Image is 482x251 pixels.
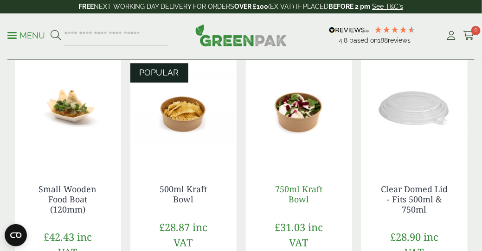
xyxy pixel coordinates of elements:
span: Based on [349,37,378,44]
i: My Account [446,31,457,40]
img: REVIEWS.io [329,27,369,33]
div: 4.79 Stars [374,25,416,34]
span: 4.8 [339,37,349,44]
p: Menu [7,30,45,41]
a: See T&C's [373,3,404,10]
strong: BEFORE 2 pm [329,3,371,10]
span: 188 [378,37,388,44]
strong: FREE [79,3,94,10]
a: Menu [7,30,45,39]
a: Small Wooden Food Boat (120mm) [39,183,97,214]
span: £31.03 [275,220,305,234]
a: Clear Domed Lid - Fits 500ml & 750ml [381,183,448,214]
strong: OVER £100 [235,3,269,10]
span: inc VAT [174,220,208,249]
span: 0 [471,26,481,35]
img: GreenPak Supplies [195,24,287,46]
a: 0 [463,29,475,43]
a: 500ml Kraft Bowl [160,183,207,205]
span: inc VAT [289,220,323,249]
button: Open CMP widget [5,224,27,246]
a: 750ml Kraft Bowl [275,183,322,205]
span: POPULAR [140,68,179,77]
span: £28.87 [159,220,190,234]
img: Clear Domed Lid - Fits 750ml-0 [361,50,468,166]
span: £42.43 [44,230,74,244]
span: £28.90 [390,230,421,244]
img: Kraft Bowl 750ml with Goats Cheese Salad Open [246,50,352,166]
img: Kraft Bowl 500ml with Nachos [130,50,237,166]
i: Cart [463,31,475,40]
img: Small Wooden Boat 120mm with food contents V2 2920004AB [15,50,121,166]
span: reviews [388,37,411,44]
